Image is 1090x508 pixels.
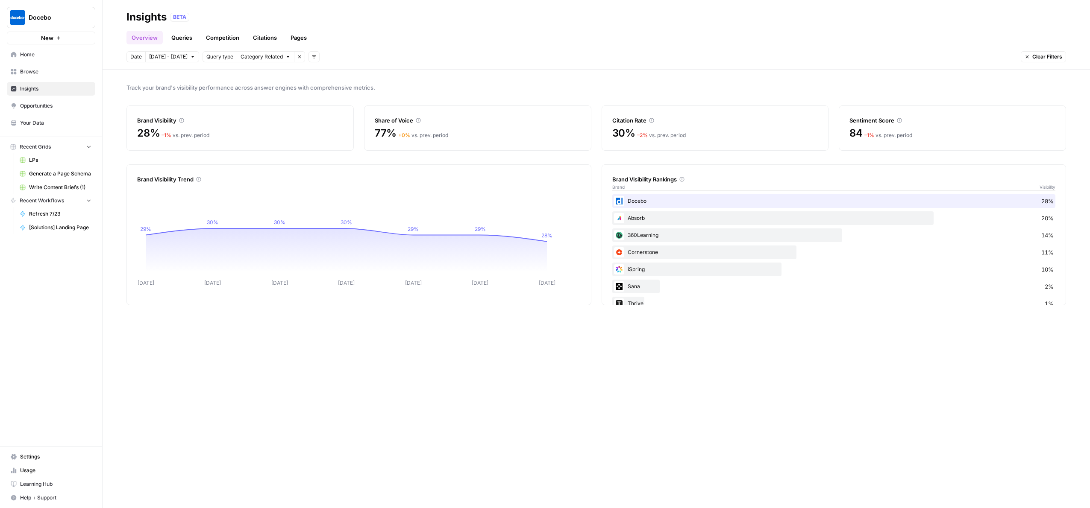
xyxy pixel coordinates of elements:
[29,156,91,164] span: LPs
[612,280,1056,293] div: Sana
[137,126,160,140] span: 28%
[16,181,95,194] a: Write Content Briefs (1)
[16,153,95,167] a: LPs
[7,65,95,79] a: Browse
[614,213,624,223] img: l0y3vovvwubg6xqdqer6mzwyy0p7
[145,51,199,62] button: [DATE] - [DATE]
[20,68,91,76] span: Browse
[612,297,1056,310] div: Thrive
[126,10,167,24] div: Insights
[204,280,221,286] tspan: [DATE]
[10,10,25,25] img: Docebo Logo
[1041,248,1054,257] span: 11%
[20,494,91,502] span: Help + Support
[29,224,91,231] span: [Solutions] Landing Page
[7,116,95,130] a: Your Data
[16,221,95,234] a: [Solutions] Landing Page
[20,51,91,58] span: Home
[612,194,1056,208] div: Docebo
[7,32,95,44] button: New
[864,132,874,138] span: – 1 %
[20,480,91,488] span: Learning Hub
[20,453,91,461] span: Settings
[612,245,1056,259] div: Cornerstone
[1045,299,1054,308] span: 1%
[614,264,624,274] img: n26h4xhumhk0f98iv783qi5bngjc
[7,450,95,464] a: Settings
[206,53,233,61] span: Query type
[274,219,285,225] tspan: 30%
[162,131,209,139] div: vs. prev. period
[7,491,95,505] button: Help + Support
[612,184,625,190] span: Brand
[41,34,53,42] span: New
[612,116,818,125] div: Citation Rate
[7,477,95,491] a: Learning Hub
[849,116,1055,125] div: Sentiment Score
[341,219,352,225] tspan: 30%
[612,263,1056,276] div: iSpring
[166,31,197,44] a: Queries
[405,280,422,286] tspan: [DATE]
[539,280,555,286] tspan: [DATE]
[29,210,91,218] span: Refresh 7/23
[612,211,1056,225] div: Absorb
[541,232,552,239] tspan: 28%
[7,140,95,153] button: Recent Grids
[398,131,448,139] div: vs. prev. period
[1041,214,1054,222] span: 20%
[20,119,91,127] span: Your Data
[864,131,912,139] div: vs. prev. period
[29,184,91,191] span: Write Content Briefs (1)
[170,13,189,21] div: BETA
[241,53,283,61] span: Category Related
[614,247,624,257] img: jub10sm6lxikjuyt1qier0v497wc
[849,126,863,140] span: 84
[7,99,95,113] a: Opportunities
[126,83,1066,92] span: Track your brand's visibility performance across answer engines with comprehensive metrics.
[637,131,686,139] div: vs. prev. period
[1045,282,1054,291] span: 2%
[201,31,244,44] a: Competition
[614,298,624,309] img: q9xrzudb4wdnybizsj2nx3owbae3
[398,132,410,138] span: + 0 %
[126,31,163,44] a: Overview
[375,116,581,125] div: Share of Voice
[7,7,95,28] button: Workspace: Docebo
[614,281,624,292] img: oanhru7ckoxtu9rcd17f6ccr88w8
[20,143,51,151] span: Recent Grids
[375,126,397,140] span: 77%
[20,85,91,93] span: Insights
[1040,184,1055,190] span: Visibility
[138,280,154,286] tspan: [DATE]
[338,280,355,286] tspan: [DATE]
[162,132,171,138] span: – 1 %
[20,467,91,474] span: Usage
[614,230,624,240] img: j79v2xjtu0h4uum7v9n3uqcm9m8r
[1021,51,1066,62] button: Clear Filters
[29,13,80,22] span: Docebo
[637,132,648,138] span: – 2 %
[612,175,1056,184] div: Brand Visibility Rankings
[612,228,1056,242] div: 360Learning
[472,280,488,286] tspan: [DATE]
[1041,231,1054,239] span: 14%
[207,219,218,225] tspan: 30%
[408,226,419,232] tspan: 29%
[20,102,91,110] span: Opportunities
[130,53,142,61] span: Date
[7,48,95,61] a: Home
[237,51,294,62] button: Category Related
[140,226,151,232] tspan: 29%
[137,116,343,125] div: Brand Visibility
[16,167,95,181] a: Generate a Page Schema
[29,170,91,178] span: Generate a Page Schema
[614,196,624,206] img: y40elq8w6bmqlakrd2chaqr5nb67
[7,464,95,477] a: Usage
[285,31,312,44] a: Pages
[149,53,188,61] span: [DATE] - [DATE]
[475,226,486,232] tspan: 29%
[1041,265,1054,274] span: 10%
[271,280,288,286] tspan: [DATE]
[137,175,581,184] div: Brand Visibility Trend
